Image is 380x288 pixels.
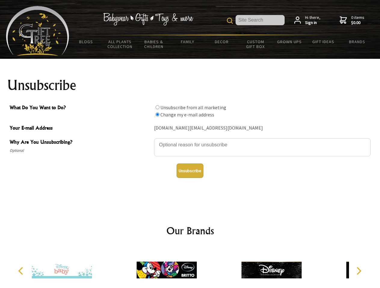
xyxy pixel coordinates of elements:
span: Why Are You Unsubscribing? [10,138,151,147]
a: Custom Gift Box [239,35,273,53]
label: Change my e-mail address [160,112,214,118]
button: Next [352,264,365,277]
h2: Our Brands [12,223,368,238]
span: What Do You Want to Do? [10,104,151,112]
a: 0 items$0.00 [340,15,364,25]
span: 0 items [351,15,364,25]
div: [DOMAIN_NAME][EMAIL_ADDRESS][DOMAIN_NAME] [154,124,371,133]
span: Hi there, [305,15,320,25]
h1: Unsubscribe [7,78,373,92]
button: Previous [15,264,28,277]
textarea: Why Are You Unsubscribing? [154,138,371,156]
a: BLOGS [69,35,103,48]
input: What Do You Want to Do? [156,112,159,116]
a: Babies & Children [137,35,171,53]
span: Your E-mail Address [10,124,151,133]
span: Optional [10,147,151,154]
a: Hi there,Sign in [294,15,320,25]
img: Babywear - Gifts - Toys & more [103,13,193,25]
input: Site Search [236,15,285,25]
a: Gift Ideas [306,35,340,48]
label: Unsubscribe from all marketing [160,104,226,110]
img: Babyware - Gifts - Toys and more... [6,6,69,56]
button: Unsubscribe [177,163,203,178]
strong: Sign in [305,20,320,25]
a: Grown Ups [272,35,306,48]
strong: $0.00 [351,20,364,25]
a: Decor [205,35,239,48]
input: What Do You Want to Do? [156,105,159,109]
a: All Plants Collection [103,35,137,53]
a: Brands [340,35,374,48]
a: Family [171,35,205,48]
img: product search [227,18,233,24]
